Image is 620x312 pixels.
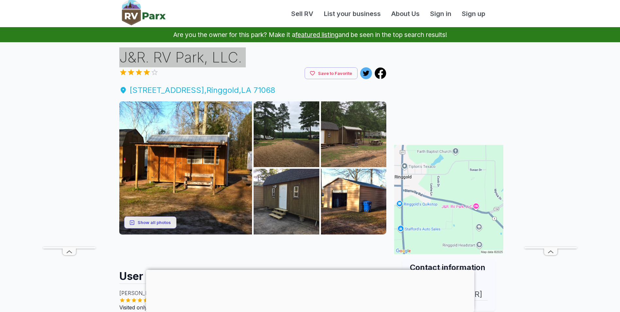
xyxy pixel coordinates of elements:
[119,84,387,96] span: [STREET_ADDRESS] , Ringgold , LA 71068
[119,234,387,264] iframe: Advertisement
[319,9,386,19] a: List your business
[146,270,474,310] iframe: Advertisement
[321,169,387,234] img: AAcXr8pXpYeURv0gKpVpWW0uANJre4mMFjLwMR2YgoeIjP4JhjGeWSMY3xlAeo-UuCITwYcgUv1JrQ3jMMv6B-xBpI59Z5toZ...
[457,9,491,19] a: Sign up
[254,169,319,234] img: AAcXr8qpmb9rqu7P7hrGWTeLKczupUfP-Ox7x72smrlkWIBjsw2JNj6w0M9ybk-XWG9Vl5rQP6Jh7tC61ToVlvtyLKm9CiO7H...
[321,101,387,167] img: AAcXr8o4gDYxpKxKpLX6da2dUC_u6-If7g2CE25N7NI9P90Gh7GOdf6i4Gjt9uqqdcErim_qmr1LKLL-Ll-bm1ij02M0lRh6W...
[386,9,425,19] a: About Us
[119,303,387,311] p: Visited only
[119,101,252,234] img: AAcXr8qIYWB1mmwQw2Msz1QfYO5-qTg1ND9TvavzRZVDcSMYOEGS-E1VtFMC6uxT91YfC2NKiStEbEZCGP0KFW4gJRtiGv-qT...
[119,84,387,96] a: [STREET_ADDRESS],Ringgold,LA 71068
[525,51,577,247] iframe: Advertisement
[305,67,358,79] button: Save to Favorite
[295,31,338,39] a: featured listing
[124,217,176,229] button: Show all photos
[43,51,95,247] iframe: Advertisement
[119,289,387,297] p: [PERSON_NAME]
[394,145,503,254] img: Map for J&R. RV Park, LLC.
[119,264,387,284] h2: User Reviews
[254,101,319,167] img: AAcXr8rSyQDsRGYeSntg5hBqpkUSQdz6bqMbJ236RU9cl3t6IhSoPjbgGTrlrNUlqJYC8_QF-Mr1OdmIN5WBCNIXHi0A2HvUI...
[8,27,612,42] p: Are you the owner for this park? Make it a and be seen in the top search results!
[394,47,503,129] iframe: Advertisement
[425,9,457,19] a: Sign in
[119,47,387,67] h1: J&R. RV Park, LLC.
[410,262,488,273] h2: Contact information
[286,9,319,19] a: Sell RV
